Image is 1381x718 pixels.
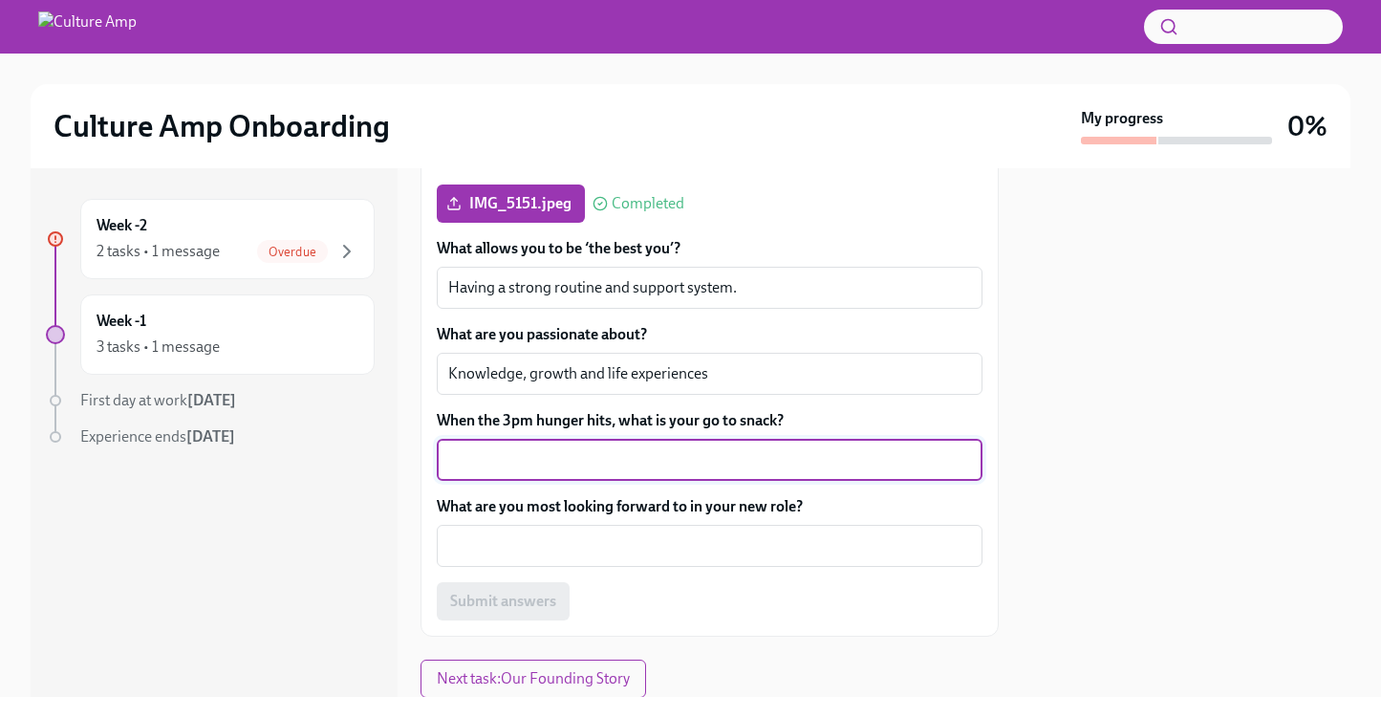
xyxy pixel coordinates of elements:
h3: 0% [1287,109,1327,143]
div: 3 tasks • 1 message [97,337,220,358]
img: Culture Amp [38,11,137,42]
label: What are you most looking forward to in your new role? [437,496,982,517]
span: Next task : Our Founding Story [437,669,630,688]
span: First day at work [80,391,236,409]
span: Overdue [257,245,328,259]
span: Experience ends [80,427,235,446]
label: What are you passionate about? [437,324,982,345]
div: 2 tasks • 1 message [97,241,220,262]
button: Next task:Our Founding Story [421,660,646,698]
strong: [DATE] [187,391,236,409]
label: What allows you to be ‘the best you’? [437,238,982,259]
textarea: Having a strong routine and support system. [448,276,971,299]
a: First day at work[DATE] [46,390,375,411]
strong: [DATE] [186,427,235,446]
h2: Culture Amp Onboarding [54,107,390,145]
span: IMG_5151.jpeg [450,194,572,213]
span: Completed [612,196,684,211]
label: When the 3pm hunger hits, what is your go to snack? [437,410,982,431]
h6: Week -2 [97,215,147,236]
strong: My progress [1081,108,1163,129]
label: IMG_5151.jpeg [437,185,585,223]
textarea: Knowledge, growth and life experiences [448,362,971,385]
a: Week -13 tasks • 1 message [46,294,375,375]
h6: Week -1 [97,311,146,332]
a: Week -22 tasks • 1 messageOverdue [46,199,375,279]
